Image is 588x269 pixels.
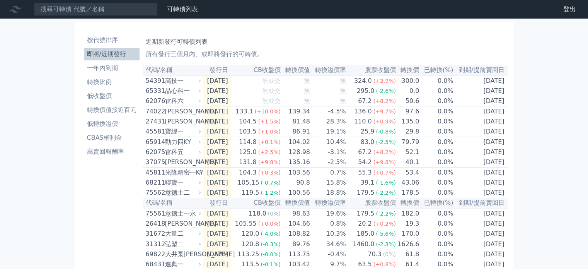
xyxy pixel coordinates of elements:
div: 62075 [146,147,163,157]
div: [PERSON_NAME] [165,107,200,116]
td: [DATE] [454,249,508,259]
div: [PERSON_NAME] [165,158,200,167]
div: 114.8 [237,137,258,147]
td: 98.63 [281,208,310,219]
td: 0.0% [419,96,453,106]
span: (+8.2%) [373,98,396,104]
div: 110.0 [353,117,373,126]
span: (+0.1%) [258,139,281,145]
div: 光隆精密一KY [165,168,200,177]
div: 65914 [146,137,163,147]
div: [PERSON_NAME] [165,117,200,126]
h1: 近期新發行可轉債列表 [146,37,504,46]
th: 轉換價值 [281,198,310,208]
td: [DATE] [203,106,231,117]
div: 27431 [146,117,163,126]
span: (+10.0%) [255,108,281,115]
td: 90.8 [281,178,310,188]
div: 83.0 [359,137,376,147]
span: (+1.5%) [258,118,281,125]
span: (+0.8%) [373,261,396,267]
td: 19.6% [310,208,346,219]
td: 0.0% [419,106,453,117]
div: 63.5 [356,260,373,269]
td: [DATE] [454,117,508,127]
span: (+0.9%) [373,118,396,125]
span: (+2.9%) [373,78,396,84]
td: 81.48 [281,117,310,127]
td: 128.98 [281,147,310,157]
div: 185.0 [355,229,376,238]
td: 108.82 [281,229,310,239]
span: (-2.3%) [376,241,396,247]
td: [DATE] [203,168,231,178]
td: [DATE] [454,229,508,239]
td: 29.8 [396,127,419,137]
td: 113.75 [281,249,310,259]
span: (+0.7%) [373,170,396,176]
td: 100.56 [281,188,310,198]
td: 53.4 [396,168,419,178]
div: 67.2 [356,147,373,157]
span: (-5.6%) [376,231,396,237]
div: 105.55 [233,219,258,228]
th: 股票收盤價 [346,198,396,208]
td: [DATE] [454,219,508,229]
span: (+8.2%) [373,149,396,155]
div: 120.8 [240,240,261,249]
a: 低收盤價 [84,90,140,102]
span: (0%) [268,211,281,217]
span: (-4.0%) [261,231,281,237]
td: [DATE] [454,168,508,178]
span: 無 [304,97,310,105]
div: 113.25 [236,250,261,259]
td: [DATE] [203,239,231,250]
input: 搜尋可轉債 代號／名稱 [34,3,158,16]
td: -4.5% [310,106,346,117]
div: 意德士一永 [165,209,200,218]
div: 295.0 [355,86,376,96]
td: -3.1% [310,147,346,157]
div: 晶心科一 [165,86,200,96]
th: CB收盤價 [231,198,281,208]
td: 10.3% [310,229,346,239]
td: 52.1 [396,147,419,157]
span: 無 [340,77,346,84]
a: 低轉換溢價 [84,118,140,130]
td: 89.76 [281,239,310,250]
span: (+1.0%) [258,129,281,135]
div: 弘塑二 [165,240,200,249]
td: 0.0% [419,249,453,259]
span: (+2.5%) [258,149,281,155]
td: 0.0% [419,229,453,239]
li: 即將/近期發行 [84,50,140,59]
div: 大量二 [165,229,200,238]
a: 一年內到期 [84,62,140,74]
div: 105.15 [236,178,261,187]
th: 轉換價 [396,65,419,75]
div: 69822 [146,250,163,259]
span: (-2.2%) [376,190,396,196]
td: 300.0 [396,75,419,86]
div: 136.0 [353,107,373,116]
td: [DATE] [454,147,508,157]
td: 0.0% [419,188,453,198]
div: 聯寶一 [165,178,200,187]
span: (+0.0%) [258,221,281,227]
td: [DATE] [454,157,508,168]
th: 到期/提前賣回日 [454,65,508,75]
th: 轉換溢價率 [310,198,346,208]
div: 70.3 [366,250,383,259]
span: (-0.0%) [261,251,281,257]
div: 179.5 [355,209,376,218]
td: [DATE] [203,75,231,86]
span: (-0.3%) [261,241,281,247]
div: 20.2 [356,219,373,228]
td: [DATE] [454,208,508,219]
div: 125.0 [237,147,258,157]
th: 轉換價 [396,198,419,208]
td: [DATE] [454,178,508,188]
div: 62076 [146,96,163,106]
a: 即將/近期發行 [84,48,140,60]
div: 意德士二 [165,188,200,197]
